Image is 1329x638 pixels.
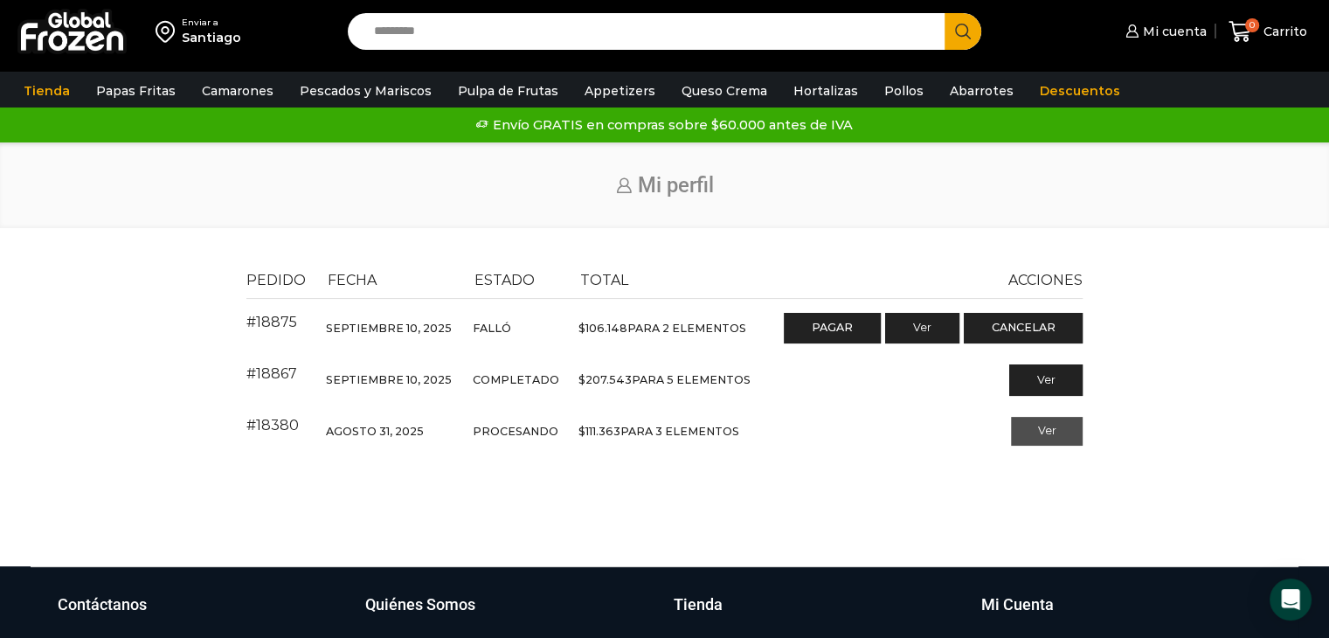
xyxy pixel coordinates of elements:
[578,425,585,438] span: $
[465,354,571,406] td: Completado
[1121,14,1207,49] a: Mi cuenta
[784,313,881,344] a: Pagar
[326,373,452,386] time: Septiembre 10, 2025
[945,13,981,50] button: Search button
[578,425,620,438] span: 111.363
[571,299,765,355] td: para 2 elementos
[885,313,959,344] a: Ver
[365,593,656,634] a: Quiénes Somos
[246,272,306,288] span: Pedido
[465,299,571,355] td: Falló
[182,29,241,46] div: Santiago
[326,322,452,335] time: Septiembre 10, 2025
[15,74,79,107] a: Tienda
[449,74,567,107] a: Pulpa de Frutas
[674,593,723,616] h3: Tienda
[571,406,765,456] td: para 3 elementos
[578,373,632,386] span: 207.543
[785,74,867,107] a: Hortalizas
[964,313,1083,344] a: Cancelar
[365,593,475,616] h3: Quiénes Somos
[1009,364,1083,396] a: Ver
[876,74,932,107] a: Pollos
[87,74,184,107] a: Papas Fritas
[576,74,664,107] a: Appetizers
[578,373,585,386] span: $
[326,425,424,438] time: Agosto 31, 2025
[1270,579,1312,621] div: Open Intercom Messenger
[465,406,571,456] td: Procesando
[474,272,535,288] span: Estado
[58,593,349,634] a: Contáctanos
[156,17,182,46] img: address-field-icon.svg
[571,354,765,406] td: para 5 elementos
[328,272,377,288] span: Fecha
[246,417,299,433] a: Ver número del pedido 18380
[246,365,297,382] a: Ver número del pedido 18867
[193,74,282,107] a: Camarones
[1224,11,1312,52] a: 0 Carrito
[673,74,776,107] a: Queso Crema
[981,593,1272,634] a: Mi Cuenta
[1245,18,1259,32] span: 0
[578,322,627,335] span: 106.148
[1008,272,1083,288] span: Acciones
[246,314,297,330] a: Ver número del pedido 18875
[941,74,1022,107] a: Abarrotes
[981,593,1054,616] h3: Mi Cuenta
[580,272,628,288] span: Total
[674,593,965,634] a: Tienda
[638,173,714,198] span: Mi perfil
[1139,23,1207,40] span: Mi cuenta
[1031,74,1129,107] a: Descuentos
[291,74,440,107] a: Pescados y Mariscos
[1259,23,1307,40] span: Carrito
[58,593,147,616] h3: Contáctanos
[182,17,241,29] div: Enviar a
[1011,417,1083,447] a: Ver
[578,322,585,335] span: $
